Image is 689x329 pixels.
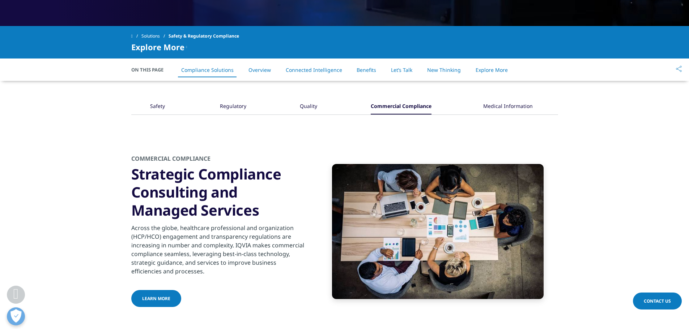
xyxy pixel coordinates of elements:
button: Safety [145,99,168,114]
span: Safety & Regulatory Compliance [169,30,239,43]
a: New Thinking [427,66,461,73]
a: Solutions [141,30,169,43]
a: Let’s Talk [391,66,412,73]
div: Regulatory [220,99,246,114]
button: Open Preferences [7,307,25,325]
a: Learn more [131,290,181,307]
a: Contact Us [633,293,682,309]
button: Medical Information [482,99,533,114]
span: Explore More [131,43,184,51]
a: Benefits [357,66,376,73]
a: Connected Intelligence [286,66,342,73]
button: Quality [297,99,319,114]
button: Regulatory [219,99,246,114]
div: Quality [300,99,317,114]
img: Group of financial professionals analyzing markets [332,164,544,299]
div: Medical Information [483,99,533,114]
a: Compliance Solutions [181,66,234,73]
button: Commercial Compliance [370,99,431,114]
span: Contact Us [644,298,671,304]
span: On This Page [131,66,171,73]
h2: COMMERCIAL COMPLIANCE [131,155,307,165]
h3: Strategic Compliance Consulting and Managed Services [131,165,307,219]
div: Commercial Compliance [371,99,431,114]
div: Across the globe, healthcare professional and organization (HCP/HCO) engagement and transparency ... [131,219,307,276]
div: Safety [150,99,165,114]
a: Explore More [476,66,508,73]
span: Learn more [142,295,170,302]
a: Overview [248,66,271,73]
